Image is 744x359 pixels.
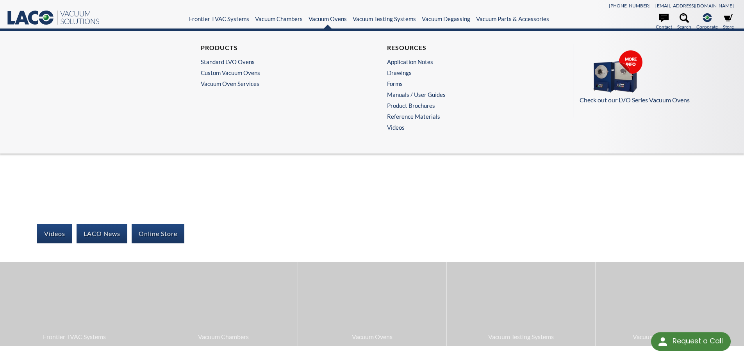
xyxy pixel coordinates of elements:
a: Vacuum Parts & Accessories [476,15,549,22]
a: Vacuum Ovens [309,15,347,22]
a: Videos [387,124,543,131]
span: Frontier TVAC Systems [4,332,145,342]
a: Store [723,13,734,30]
p: Check out our LVO Series Vacuum Ovens [580,95,729,105]
a: [EMAIL_ADDRESS][DOMAIN_NAME] [655,3,734,9]
div: Request a Call [651,332,731,351]
span: Corporate [696,23,718,30]
a: Vacuum Degassing [422,15,470,22]
a: LACO News [77,224,127,243]
a: Frontier TVAC Systems [189,15,249,22]
h4: Products [201,44,353,52]
div: Request a Call [673,332,723,350]
a: Online Store [132,224,184,243]
a: Custom Vacuum Ovens [201,69,353,76]
a: Application Notes [387,58,539,65]
a: Vacuum Testing Systems [353,15,416,22]
a: Drawings [387,69,539,76]
h4: Resources [387,44,539,52]
span: Vacuum Degassing Systems [599,332,740,342]
a: Search [677,13,691,30]
a: Vacuum Degassing Systems [596,262,744,345]
span: Vacuum Chambers [153,332,294,342]
a: Vacuum Oven Services [201,80,357,87]
a: Videos [37,224,72,243]
a: Contact [656,13,672,30]
span: Vacuum Testing Systems [451,332,591,342]
img: round button [657,335,669,348]
a: Forms [387,80,539,87]
a: Standard LVO Ovens [201,58,353,65]
a: [PHONE_NUMBER] [609,3,651,9]
a: Reference Materials [387,113,539,120]
a: Vacuum Ovens [298,262,446,345]
img: OVENS.png [580,50,658,94]
a: Manuals / User Guides [387,91,539,98]
a: Vacuum Testing Systems [447,262,595,345]
a: Vacuum Chambers [149,262,298,345]
a: Vacuum Chambers [255,15,303,22]
a: Product Brochures [387,102,539,109]
a: Check out our LVO Series Vacuum Ovens [580,50,729,105]
span: Vacuum Ovens [302,332,442,342]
